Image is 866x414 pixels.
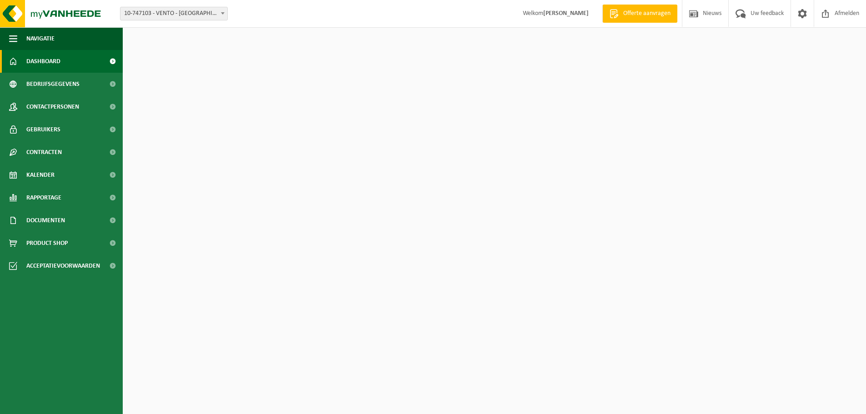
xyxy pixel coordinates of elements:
span: Dashboard [26,50,60,73]
a: Offerte aanvragen [602,5,677,23]
span: 10-747103 - VENTO - OUDENAARDE [120,7,228,20]
span: Bedrijfsgegevens [26,73,80,95]
span: Contactpersonen [26,95,79,118]
span: Rapportage [26,186,61,209]
span: Documenten [26,209,65,232]
span: Navigatie [26,27,55,50]
strong: [PERSON_NAME] [543,10,589,17]
span: Gebruikers [26,118,60,141]
span: Acceptatievoorwaarden [26,254,100,277]
span: Product Shop [26,232,68,254]
span: Offerte aanvragen [621,9,673,18]
span: Kalender [26,164,55,186]
span: Contracten [26,141,62,164]
span: 10-747103 - VENTO - OUDENAARDE [120,7,227,20]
